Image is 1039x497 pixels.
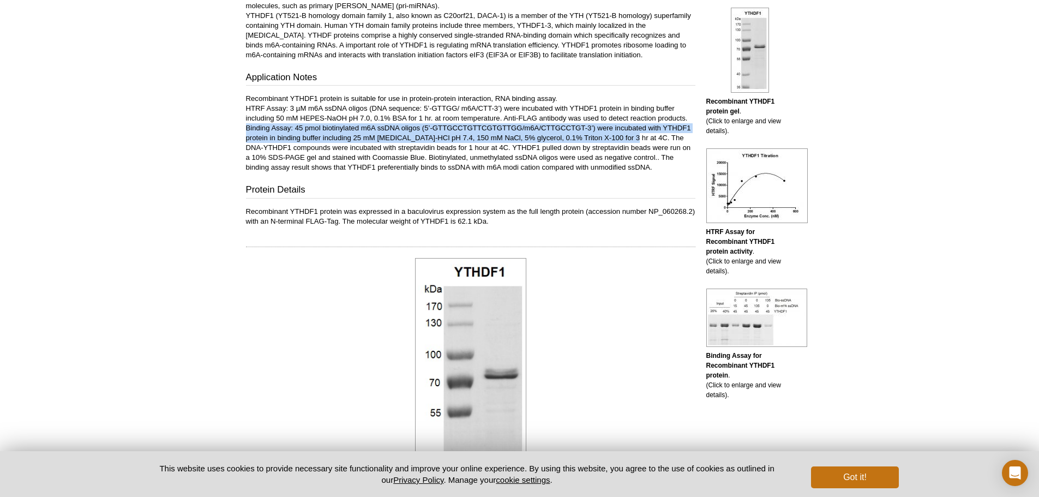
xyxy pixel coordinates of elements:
p: This website uses cookies to provide necessary site functionality and improve your online experie... [141,463,794,486]
div: Open Intercom Messenger [1002,460,1028,486]
button: Got it! [811,466,898,488]
p: . (Click to enlarge and view details). [706,97,794,136]
h3: Application Notes [246,71,695,86]
p: . (Click to enlarge and view details). [706,351,794,400]
button: cookie settings [496,475,550,484]
img: HTRF Assay for Recombinant YTHDF1 protein activity. [706,148,808,223]
p: Recombinant YTHDF1 protein was expressed in a baculovirus expression system as the full length pr... [246,207,695,226]
b: Recombinant YTHDF1 protein gel [706,98,775,115]
img: Recombinant YTHDF1 protein gel. [731,8,769,93]
a: Privacy Policy [393,475,443,484]
img: Binding Assay for Recombinant YTHDF1 protein. [706,289,807,347]
b: Binding Assay for Recombinant YTHDF1 protein [706,352,775,379]
h3: Protein Details [246,183,695,199]
p: . (Click to enlarge and view details). [706,227,794,276]
b: HTRF Assay for Recombinant YTHDF1 protein activity [706,228,775,255]
p: Recombinant YTHDF1 protein is suitable for use in protein-protein interaction, RNA binding assay.... [246,94,695,172]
